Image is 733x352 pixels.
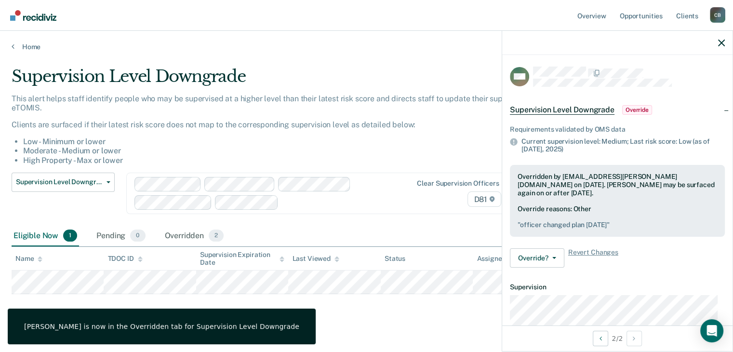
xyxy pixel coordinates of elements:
[23,137,561,146] li: Low - Minimum or lower
[593,331,608,346] button: Previous Opportunity
[63,230,77,242] span: 1
[710,7,725,23] div: C B
[292,255,339,263] div: Last Viewed
[510,248,564,268] button: Override?
[12,94,561,112] p: This alert helps staff identify people who may be supervised at a higher level than their latest ...
[12,67,561,94] div: Supervision Level Downgrade
[417,179,499,188] div: Clear supervision officers
[502,95,733,125] div: Supervision Level DowngradeOverride
[700,319,723,342] div: Open Intercom Messenger
[518,205,717,229] div: Override reasons: Other
[24,322,299,331] div: [PERSON_NAME] is now in the Overridden tab for Supervision Level Downgrade
[502,325,733,351] div: 2 / 2
[10,10,56,21] img: Recidiviz
[209,230,224,242] span: 2
[94,226,147,247] div: Pending
[710,7,725,23] button: Profile dropdown button
[477,255,522,263] div: Assigned to
[130,230,145,242] span: 0
[626,331,642,346] button: Next Opportunity
[107,255,142,263] div: TDOC ID
[518,173,717,197] div: Overridden by [EMAIL_ADDRESS][PERSON_NAME][DOMAIN_NAME] on [DATE]. [PERSON_NAME] may be surfaced ...
[12,120,561,129] p: Clients are surfaced if their latest risk score does not map to the corresponding supervision lev...
[467,191,501,207] span: D81
[200,251,284,267] div: Supervision Expiration Date
[510,125,725,134] div: Requirements validated by OMS data
[23,156,561,165] li: High Property - Max or lower
[518,221,717,229] pre: " officer changed plan [DATE] "
[568,248,618,268] span: Revert Changes
[510,283,725,291] dt: Supervision
[510,105,614,115] span: Supervision Level Downgrade
[12,226,79,247] div: Eligible Now
[546,145,563,153] span: 2025)
[15,255,42,263] div: Name
[385,255,405,263] div: Status
[23,146,561,155] li: Moderate - Medium or lower
[163,226,226,247] div: Overridden
[16,178,103,186] span: Supervision Level Downgrade
[12,42,721,51] a: Home
[521,137,725,154] div: Current supervision level: Medium; Last risk score: Low (as of [DATE],
[622,105,652,115] span: Override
